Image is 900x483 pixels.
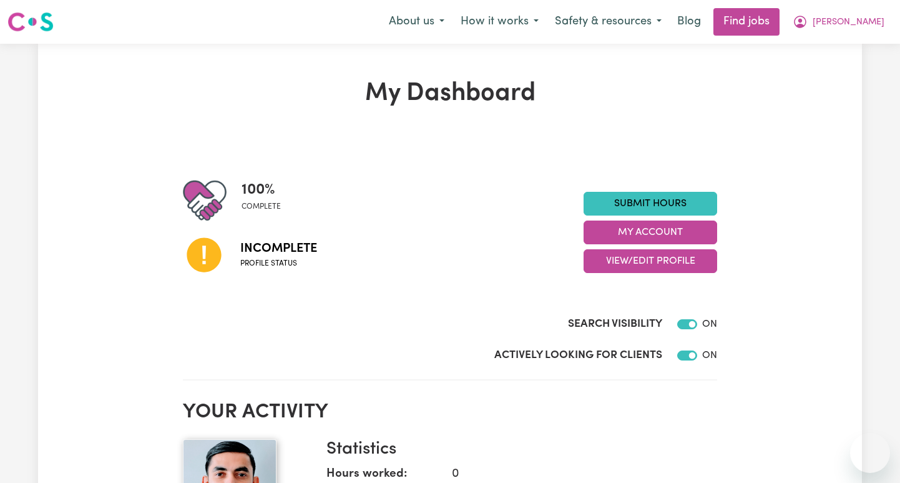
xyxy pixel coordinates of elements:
[452,9,547,35] button: How it works
[7,7,54,36] a: Careseekers logo
[584,249,717,273] button: View/Edit Profile
[326,439,707,461] h3: Statistics
[240,239,317,258] span: Incomplete
[242,201,281,212] span: complete
[183,401,717,424] h2: Your activity
[584,192,717,216] a: Submit Hours
[568,316,662,332] label: Search Visibility
[242,179,281,201] span: 100 %
[713,8,780,36] a: Find jobs
[813,16,884,29] span: [PERSON_NAME]
[670,8,708,36] a: Blog
[702,351,717,361] span: ON
[584,221,717,244] button: My Account
[547,9,670,35] button: Safety & resources
[494,347,662,364] label: Actively Looking for Clients
[850,433,890,473] iframe: Button to launch messaging window, conversation in progress
[702,319,717,329] span: ON
[242,179,291,222] div: Profile completeness: 100%
[240,258,317,269] span: Profile status
[183,79,717,109] h1: My Dashboard
[381,9,452,35] button: About us
[785,9,893,35] button: My Account
[7,11,54,33] img: Careseekers logo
